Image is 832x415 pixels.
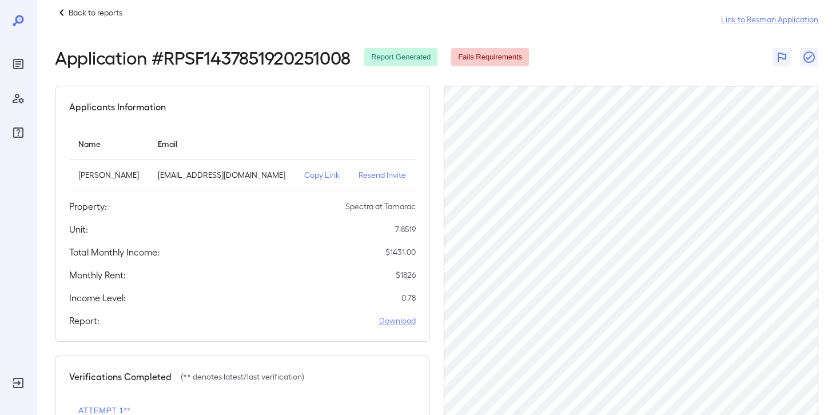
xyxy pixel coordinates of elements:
[69,314,99,328] h5: Report:
[69,268,126,282] h5: Monthly Rent:
[385,246,416,258] p: $ 1431.00
[395,224,416,235] p: 7-8519
[69,245,160,259] h5: Total Monthly Income:
[69,370,172,384] h5: Verifications Completed
[451,52,529,63] span: Fails Requirements
[401,292,416,304] p: 0.78
[9,123,27,142] div: FAQ
[800,48,818,66] button: Close Report
[304,169,340,181] p: Copy Link
[69,291,126,305] h5: Income Level:
[364,52,437,63] span: Report Generated
[396,269,416,281] p: $ 1826
[9,55,27,73] div: Reports
[721,14,818,25] a: Link to Resman Application
[149,127,295,160] th: Email
[9,374,27,392] div: Log Out
[55,47,351,67] h2: Application # RPSF1437851920251008
[158,169,286,181] p: [EMAIL_ADDRESS][DOMAIN_NAME]
[69,100,166,114] h5: Applicants Information
[773,48,791,66] button: Flag Report
[69,7,122,18] p: Back to reports
[78,169,140,181] p: [PERSON_NAME]
[9,89,27,107] div: Manage Users
[69,199,107,213] h5: Property:
[69,222,88,236] h5: Unit:
[379,315,416,326] a: Download
[69,127,416,190] table: simple table
[359,169,407,181] p: Resend Invite
[345,201,416,212] p: Spectra at Tamarac
[69,127,149,160] th: Name
[181,371,304,382] p: (** denotes latest/last verification)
